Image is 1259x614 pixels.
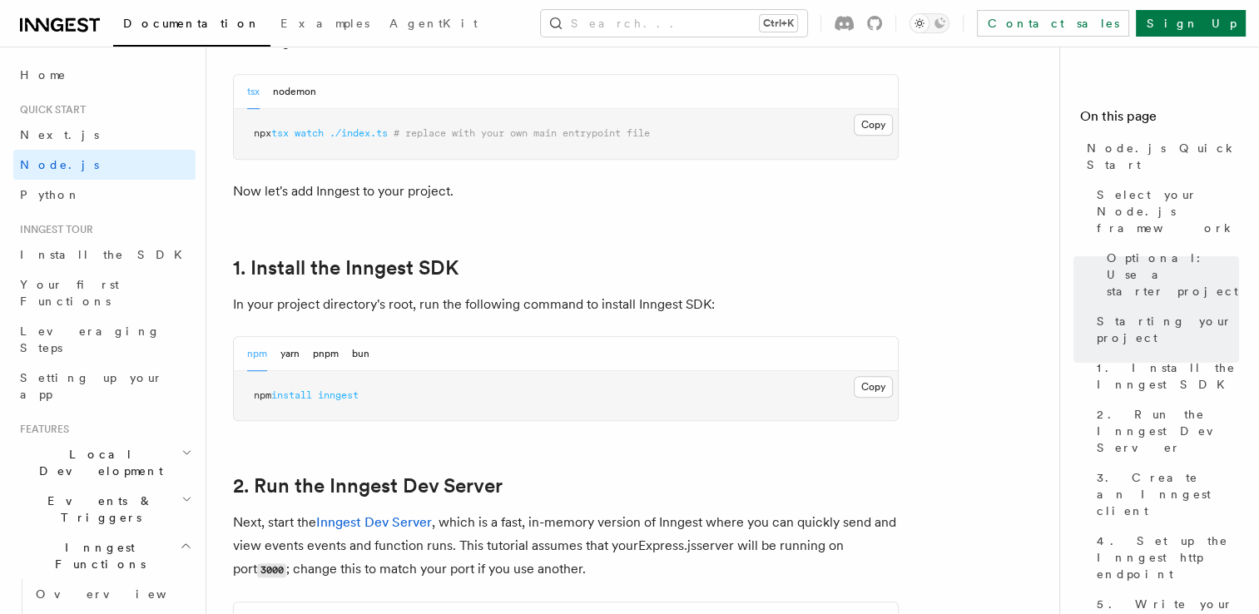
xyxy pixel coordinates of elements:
a: Your first Functions [13,270,196,316]
button: nodemon [273,75,316,109]
a: Setting up your app [13,363,196,409]
a: 3. Create an Inngest client [1090,463,1239,526]
span: Starting your project [1097,313,1239,346]
span: 2. Run the Inngest Dev Server [1097,406,1239,456]
button: Inngest Functions [13,532,196,579]
button: Toggle dark mode [910,13,949,33]
a: 2. Run the Inngest Dev Server [233,474,503,498]
a: Python [13,180,196,210]
a: 2. Run the Inngest Dev Server [1090,399,1239,463]
button: npm [247,337,267,371]
a: Home [13,60,196,90]
span: Node.js Quick Start [1087,140,1239,173]
span: inngest [318,389,359,401]
span: Next.js [20,128,99,141]
span: Select your Node.js framework [1097,186,1239,236]
button: Local Development [13,439,196,486]
span: ./index.ts [330,127,388,139]
span: Documentation [123,17,260,30]
span: Overview [36,587,207,601]
span: 3. Create an Inngest client [1097,469,1239,519]
button: yarn [280,337,300,371]
span: 4. Set up the Inngest http endpoint [1097,532,1239,582]
span: Features [13,423,69,436]
span: Local Development [13,446,181,479]
span: Python [20,188,81,201]
a: Install the SDK [13,240,196,270]
a: 1. Install the Inngest SDK [1090,353,1239,399]
span: npx [254,127,271,139]
a: Leveraging Steps [13,316,196,363]
button: pnpm [313,337,339,371]
span: install [271,389,312,401]
span: tsx [271,127,289,139]
button: bun [352,337,369,371]
button: Events & Triggers [13,486,196,532]
a: Examples [270,5,379,45]
span: Examples [280,17,369,30]
a: Next.js [13,120,196,150]
a: Overview [29,579,196,609]
span: Quick start [13,103,86,116]
h4: On this page [1080,106,1239,133]
span: # replace with your own main entrypoint file [394,127,650,139]
span: Your first Functions [20,278,119,308]
span: Home [20,67,67,83]
a: Sign Up [1136,10,1246,37]
span: Node.js [20,158,99,171]
a: Node.js [13,150,196,180]
kbd: Ctrl+K [760,15,797,32]
a: Node.js Quick Start [1080,133,1239,180]
a: Select your Node.js framework [1090,180,1239,243]
button: Search...Ctrl+K [541,10,807,37]
span: 1. Install the Inngest SDK [1097,359,1239,393]
a: 4. Set up the Inngest http endpoint [1090,526,1239,589]
span: Setting up your app [20,371,163,401]
a: Inngest Dev Server [316,514,432,530]
span: Inngest tour [13,223,93,236]
a: Starting your project [1090,306,1239,353]
span: Events & Triggers [13,493,181,526]
a: Contact sales [977,10,1129,37]
span: Inngest Functions [13,539,180,572]
a: AgentKit [379,5,488,45]
code: 3000 [257,563,286,577]
p: In your project directory's root, run the following command to install Inngest SDK: [233,293,899,316]
span: npm [254,389,271,401]
button: tsx [247,75,260,109]
span: watch [295,127,324,139]
span: Optional: Use a starter project [1107,250,1239,300]
span: Install the SDK [20,248,192,261]
a: 1. Install the Inngest SDK [233,256,458,280]
button: Copy [854,114,893,136]
button: Copy [854,376,893,398]
span: AgentKit [389,17,478,30]
span: Leveraging Steps [20,324,161,354]
p: Next, start the , which is a fast, in-memory version of Inngest where you can quickly send and vi... [233,511,899,582]
p: Now let's add Inngest to your project. [233,180,899,203]
a: Optional: Use a starter project [1100,243,1239,306]
a: Documentation [113,5,270,47]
